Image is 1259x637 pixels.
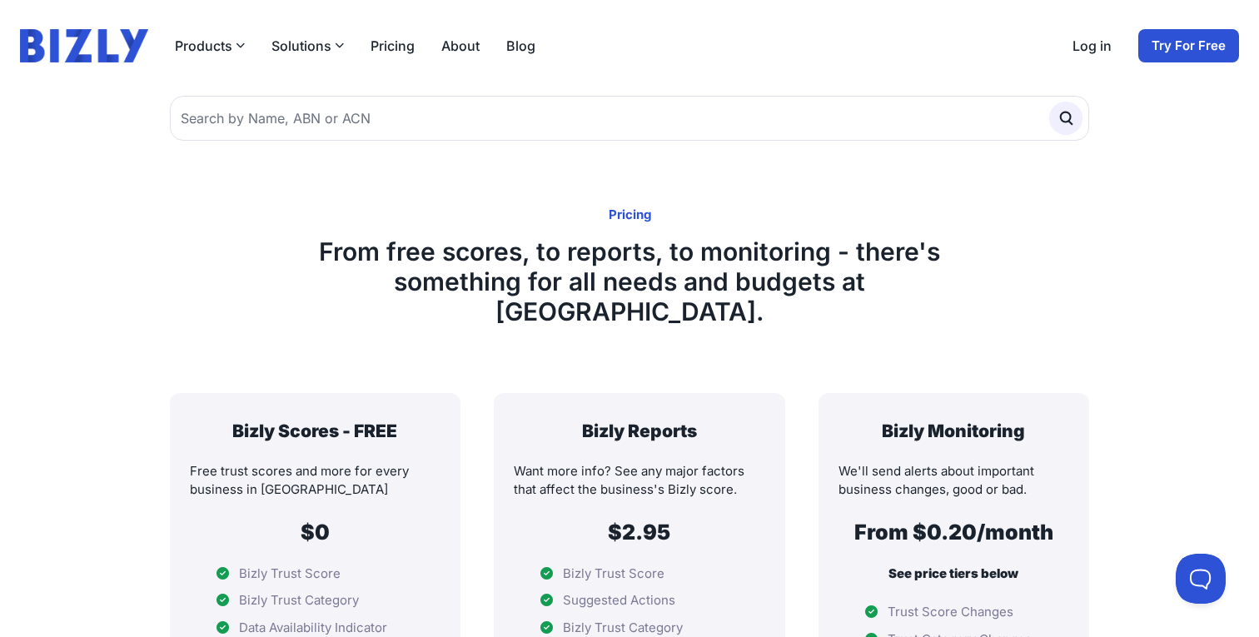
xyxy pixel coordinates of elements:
[839,603,1069,622] li: Trust Score Changes
[190,520,440,545] h2: $0
[839,462,1069,500] p: We'll send alerts about important business changes, good or bad.
[175,36,245,56] button: Products
[371,36,415,56] a: Pricing
[514,520,765,545] h2: $2.95
[1138,29,1239,62] a: Try For Free
[170,96,1089,141] input: Search by Name, ABN or ACN
[839,420,1069,442] h3: Bizly Monitoring
[190,420,440,442] h3: Bizly Scores - FREE
[190,591,440,610] li: Bizly Trust Category
[271,36,344,56] button: Solutions
[190,565,440,584] li: Bizly Trust Score
[839,565,1069,584] p: See price tiers below
[839,520,1069,545] h2: From $0.20/month
[190,462,440,500] p: Free trust scores and more for every business in [GEOGRAPHIC_DATA]
[441,36,480,56] a: About
[514,565,765,584] li: Bizly Trust Score
[506,36,535,56] a: Blog
[514,420,765,442] h3: Bizly Reports
[1176,554,1226,604] iframe: Toggle Customer Support
[256,236,1003,326] h1: From free scores, to reports, to monitoring - there's something for all needs and budgets at [GEO...
[514,462,765,500] p: Want more info? See any major factors that affect the business's Bizly score.
[1072,36,1112,56] a: Log in
[514,591,765,610] li: Suggested Actions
